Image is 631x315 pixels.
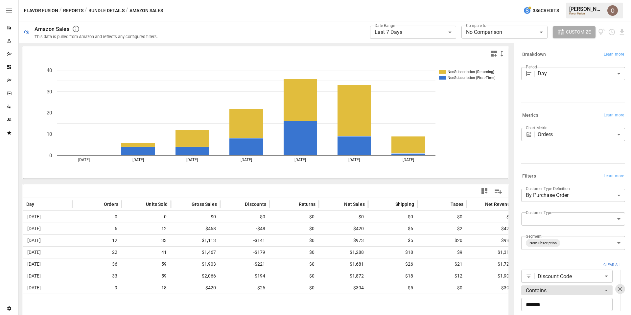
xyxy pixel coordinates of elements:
label: Segment [526,233,541,239]
button: View documentation [598,26,606,38]
span: -$194 [223,270,266,282]
button: Sort [94,200,103,209]
span: Shipping [395,201,414,207]
label: Date Range [375,23,395,28]
h6: Filters [522,173,536,180]
text: 10 [47,131,52,137]
span: Last 7 Days [375,29,402,35]
text: 30 [47,89,52,95]
button: Reports [63,7,83,15]
span: $5 [371,282,414,294]
span: $1,681 [322,258,365,270]
text: [DATE] [78,157,90,162]
span: Net Sales [344,201,365,207]
span: $18 [371,270,414,282]
button: Download report [618,28,626,36]
span: [DATE] [26,282,42,294]
button: Sort [182,200,191,209]
span: 33 [125,235,168,246]
span: $1,467 [174,247,217,258]
label: Compare to [466,23,486,28]
span: $1,288 [322,247,365,258]
span: $1,728 [470,258,513,270]
text: 20 [47,110,52,116]
h6: Breakdown [522,51,546,58]
span: 6 [76,223,118,234]
span: NonSubscription [527,239,559,247]
span: $394 [322,282,365,294]
span: 9 [76,282,118,294]
span: $1,113 [174,235,217,246]
span: $0 [273,247,315,258]
span: $26 [371,258,414,270]
span: $0 [322,211,365,223]
span: Units Sold [146,201,168,207]
button: Customize [553,26,596,38]
span: [DATE] [26,247,42,258]
span: 59 [125,270,168,282]
div: / [59,7,62,15]
span: [DATE] [26,223,42,234]
span: $0 [421,282,463,294]
button: Manage Columns [491,184,506,199]
button: Flavor Fusion [24,7,58,15]
span: $0 [273,258,315,270]
text: [DATE] [294,157,306,162]
span: 386 Credits [533,7,559,15]
text: 0 [49,153,52,158]
text: 40 [47,67,52,73]
span: Learn more [604,112,624,119]
span: 59 [125,258,168,270]
text: NonSubscription (Returning) [448,70,494,74]
span: -$179 [223,247,266,258]
label: Period [526,64,537,70]
span: Net Revenue [485,201,513,207]
span: $420 [174,282,217,294]
span: -$141 [223,235,266,246]
span: Customize [566,28,591,36]
div: No Comparison [461,26,548,39]
span: $1,872 [322,270,365,282]
button: Sort [475,200,484,209]
span: $5 [371,235,414,246]
span: $1,903 [470,270,513,282]
span: $0 [273,282,315,294]
span: $6 [371,223,414,234]
span: Taxes [451,201,463,207]
button: Sort [136,200,145,209]
span: 36 [76,258,118,270]
span: $0 [273,270,315,282]
text: [DATE] [348,157,360,162]
span: 22 [76,247,118,258]
span: 41 [125,247,168,258]
button: 386Credits [521,5,562,17]
text: NonSubscription (First-Time) [448,76,496,80]
span: [DATE] [26,235,42,246]
span: $468 [174,223,217,234]
button: Sort [235,200,244,209]
span: Returns [299,201,315,207]
button: Sort [289,200,298,209]
text: [DATE] [403,157,414,162]
span: Gross Sales [192,201,217,207]
span: -$221 [223,258,266,270]
span: 33 [76,270,118,282]
div: Day [538,67,625,80]
span: $0 [421,211,463,223]
span: Learn more [604,51,624,58]
span: 12 [125,223,168,234]
span: 18 [125,282,168,294]
button: Schedule report [608,28,616,36]
span: $399 [470,282,513,294]
div: / [85,7,87,15]
span: [DATE] [26,258,42,270]
span: $420 [322,223,365,234]
span: 0 [76,211,118,223]
div: Oleksii Flok [607,5,618,16]
span: $1,903 [174,258,217,270]
span: $0 [174,211,217,223]
text: [DATE] [132,157,144,162]
div: Amazon Sales [35,26,69,32]
span: [DATE] [26,211,42,223]
span: $20 [421,235,463,246]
